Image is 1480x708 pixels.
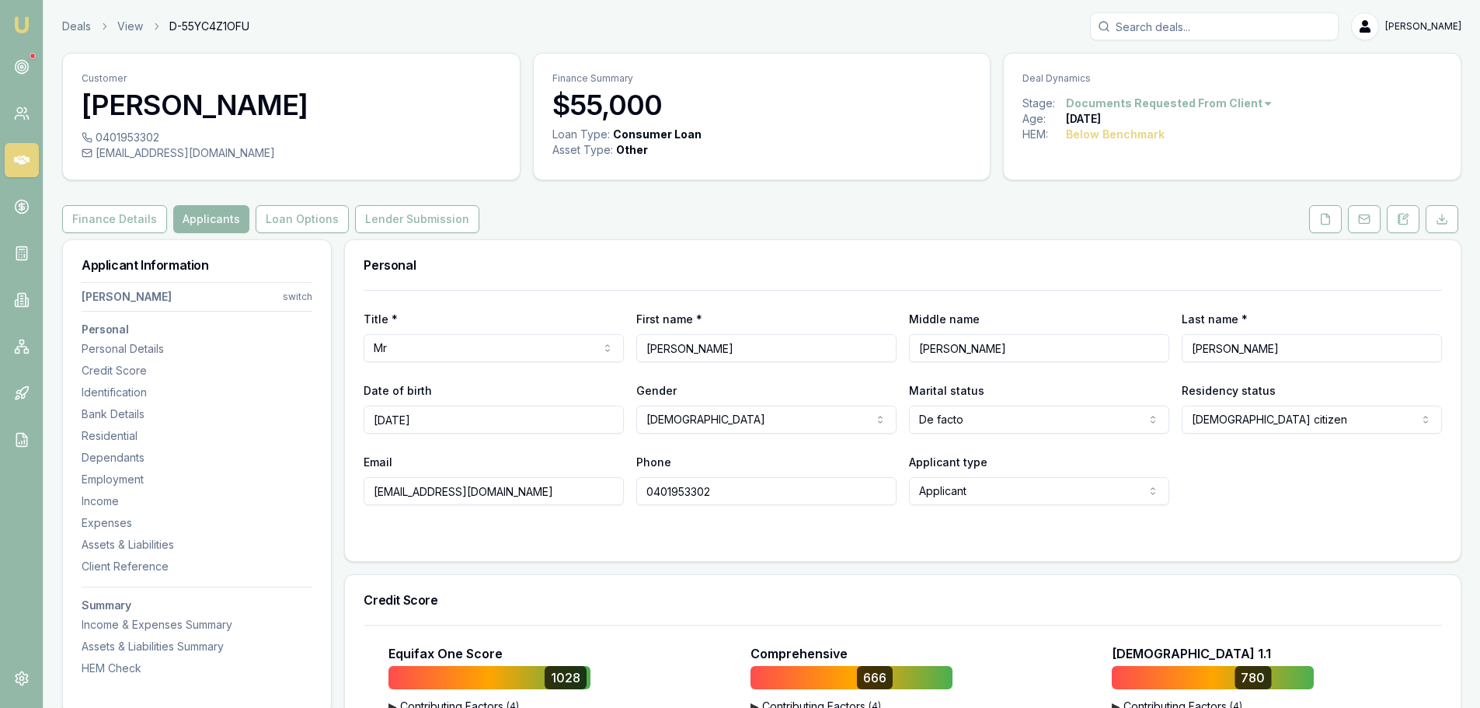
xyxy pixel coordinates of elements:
[82,406,312,422] div: Bank Details
[82,661,312,676] div: HEM Check
[616,142,648,158] div: Other
[1090,12,1339,40] input: Search deals
[364,406,624,434] input: DD/MM/YYYY
[355,205,479,233] button: Lender Submission
[364,259,1442,271] h3: Personal
[62,205,167,233] button: Finance Details
[12,16,31,34] img: emu-icon-u.png
[82,89,501,120] h3: [PERSON_NAME]
[82,130,501,145] div: 0401953302
[62,205,170,233] a: Finance Details
[909,384,984,397] label: Marital status
[636,455,671,469] label: Phone
[750,644,848,663] p: Comprehensive
[82,363,312,378] div: Credit Score
[252,205,352,233] a: Loan Options
[82,494,312,509] div: Income
[82,385,312,400] div: Identification
[364,594,1442,606] h3: Credit Score
[82,537,312,553] div: Assets & Liabilities
[283,291,312,303] div: switch
[117,19,143,34] a: View
[1182,384,1276,397] label: Residency status
[1234,666,1271,689] div: 780
[364,455,392,469] label: Email
[636,384,677,397] label: Gender
[1022,111,1066,127] div: Age:
[1022,72,1442,85] p: Deal Dynamics
[170,205,252,233] a: Applicants
[82,450,312,466] div: Dependants
[82,259,312,271] h3: Applicant Information
[82,559,312,574] div: Client Reference
[82,472,312,487] div: Employment
[1066,127,1165,142] div: Below Benchmark
[82,428,312,444] div: Residential
[82,341,312,357] div: Personal Details
[1022,96,1066,111] div: Stage:
[82,639,312,654] div: Assets & Liabilities Summary
[62,19,249,34] nav: breadcrumb
[1066,96,1273,111] button: Documents Requested From Client
[552,127,610,142] div: Loan Type:
[1182,312,1248,326] label: Last name *
[1385,20,1461,33] span: [PERSON_NAME]
[364,312,398,326] label: Title *
[169,19,249,34] span: D-55YC4Z1OFU
[352,205,482,233] a: Lender Submission
[82,515,312,531] div: Expenses
[82,600,312,611] h3: Summary
[613,127,702,142] div: Consumer Loan
[636,477,897,505] input: 0431 234 567
[388,644,503,663] p: Equifax One Score
[256,205,349,233] button: Loan Options
[173,205,249,233] button: Applicants
[1022,127,1066,142] div: HEM:
[1066,111,1101,127] div: [DATE]
[857,666,893,689] div: 666
[552,142,613,158] div: Asset Type :
[82,324,312,335] h3: Personal
[545,666,587,689] div: 1028
[636,312,702,326] label: First name *
[364,384,432,397] label: Date of birth
[552,89,972,120] h3: $55,000
[1112,644,1271,663] p: [DEMOGRAPHIC_DATA] 1.1
[82,72,501,85] p: Customer
[82,289,172,305] div: [PERSON_NAME]
[909,312,980,326] label: Middle name
[909,455,987,469] label: Applicant type
[552,72,972,85] p: Finance Summary
[62,19,91,34] a: Deals
[82,617,312,633] div: Income & Expenses Summary
[82,145,501,161] div: [EMAIL_ADDRESS][DOMAIN_NAME]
